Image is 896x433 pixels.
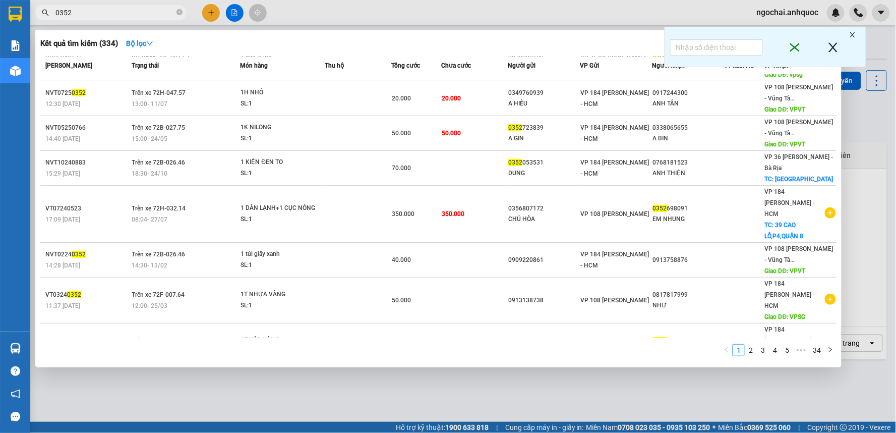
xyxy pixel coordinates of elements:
[132,262,167,269] span: 14:30 - 13/02
[176,9,183,15] span: close-circle
[9,10,24,20] span: Gửi:
[580,251,649,269] span: VP 184 [PERSON_NAME] - HCM
[653,337,667,344] span: 0352
[9,33,89,45] div: ANH CHIẾN
[132,337,185,344] span: Trên xe 72B-030.20
[733,345,744,356] a: 1
[508,295,579,306] div: 0913138738
[241,214,316,225] div: SL: 1
[45,216,80,223] span: 17:09 [DATE]
[508,133,579,144] div: A GIN
[132,291,185,298] span: Trên xe 72F-007.64
[45,290,129,300] div: VT0324
[132,124,185,131] span: Trên xe 72B-027.75
[45,203,129,214] div: VT07240523
[653,157,724,168] div: 0768181523
[848,31,858,41] span: close
[508,203,579,214] div: 0356807172
[9,7,22,22] img: logo-vxr
[745,345,756,356] a: 2
[824,344,837,356] button: right
[652,62,685,69] span: Người nhận
[769,345,781,356] a: 4
[827,347,833,353] span: right
[132,100,167,107] span: 13:00 - 11/07
[442,95,461,102] span: 20.000
[508,124,522,131] span: 0352
[793,344,809,356] li: Next 5 Pages
[765,280,815,309] span: VP 184 [PERSON_NAME] - HCM
[765,313,806,320] span: Giao DĐ: VPSG
[825,207,836,219] span: plus-circle
[765,188,815,218] span: VP 184 [PERSON_NAME] - HCM
[132,62,159,69] span: Trạng thái
[45,135,80,142] span: 14:40 [DATE]
[45,157,129,168] div: NVT10240883
[241,300,316,311] div: SL: 1
[653,290,724,300] div: 0817817999
[508,255,579,265] div: 0909220861
[391,62,420,69] span: Tổng cước
[785,41,805,53] span: close
[392,165,411,172] span: 70.000
[765,119,833,137] span: VP 108 [PERSON_NAME] - Vũng Tà...
[241,168,316,179] div: SL: 1
[132,251,185,258] span: Trên xe 72B-026.46
[508,168,579,179] div: DUNG
[241,289,316,300] div: 1T NHỰA VÀNG
[241,98,316,110] div: SL: 1
[10,40,21,51] img: solution-icon
[240,62,268,69] span: Món hàng
[745,344,757,356] li: 2
[653,214,724,225] div: EM NHUNG
[653,133,724,144] div: A BIN
[580,210,649,218] span: VP 108 [PERSON_NAME]
[111,71,159,89] span: VPNVT
[392,130,411,137] span: 50.000
[67,291,81,298] span: 0352
[132,216,167,223] span: 08:04 - 27/07
[126,39,153,47] strong: Bộ lọc
[241,203,316,214] div: 1 DÀN LẠNH+1 CỤC NÓNG
[653,168,724,179] div: ANH THIỆN
[241,260,316,271] div: SL: 1
[757,345,768,356] a: 3
[392,95,411,102] span: 20.000
[55,7,174,18] input: Tìm tên, số ĐT hoặc mã đơn
[241,335,316,346] div: 1T XỐP VÀNG
[721,344,733,356] li: Previous Page
[508,336,579,346] div: 0975705538
[176,8,183,18] span: close-circle
[508,214,579,225] div: CHÚ HÒA
[96,45,177,57] div: ANH THUẬN
[793,344,809,356] span: •••
[132,205,186,212] span: Trên xe 72H-032.14
[96,10,121,20] span: Nhận:
[508,159,522,166] span: 0352
[765,84,833,102] span: VP 108 [PERSON_NAME] - Vũng Tà...
[442,210,464,218] span: 350.000
[580,89,649,107] span: VP 184 [PERSON_NAME] - HCM
[653,300,724,311] div: NHƯ
[765,267,806,275] span: Giao DĐ: VPVT
[769,344,781,356] li: 4
[325,62,344,69] span: Thu hộ
[653,88,724,98] div: 0917244300
[11,389,20,399] span: notification
[132,302,167,309] span: 12:00 - 25/03
[9,45,89,59] div: 0856960511
[765,176,833,183] span: TC: [GEOGRAPHIC_DATA]
[45,249,129,260] div: NVT0224
[765,141,806,148] span: Giao DĐ: VPVT
[765,222,804,240] span: TC: 39 CAO LỔ,P4,QUẬN 8
[45,62,92,69] span: [PERSON_NAME]
[96,57,177,71] div: 0911996164
[757,344,769,356] li: 3
[241,157,316,168] div: 1 KIỆN ĐEN TO
[580,124,649,142] span: VP 184 [PERSON_NAME] - HCM
[118,35,161,51] button: Bộ lọcdown
[45,336,129,346] div: VT03240284
[508,88,579,98] div: 0349760939
[241,87,316,98] div: 1H NHỎ
[653,98,724,109] div: ANH TÂN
